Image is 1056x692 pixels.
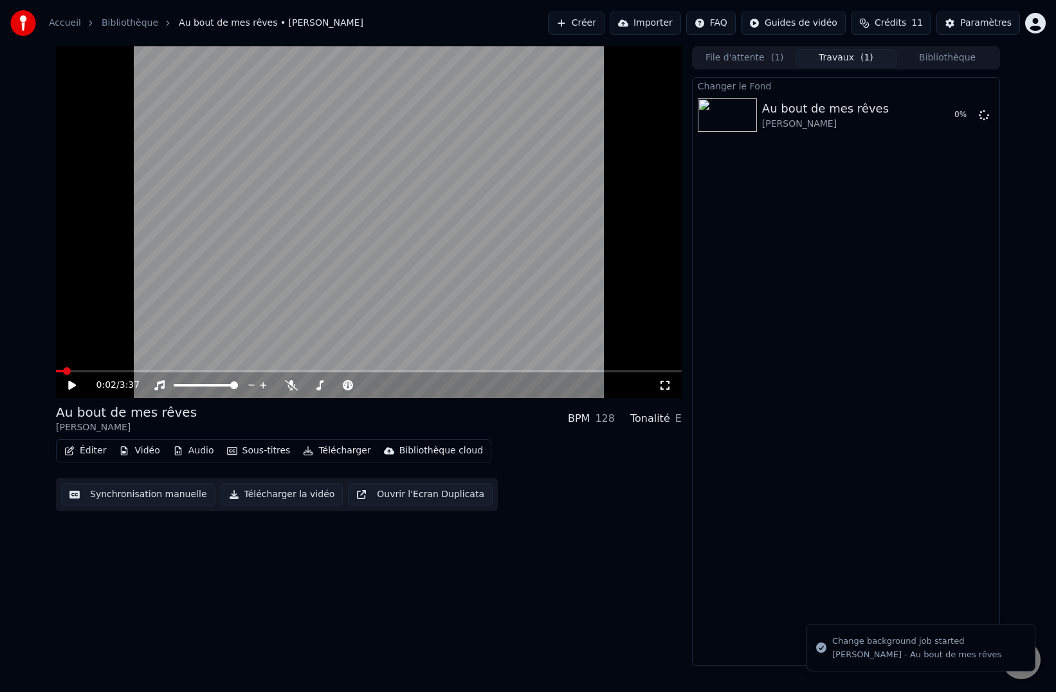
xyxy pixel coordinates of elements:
button: Télécharger la vidéo [221,483,343,506]
button: Télécharger [298,442,376,460]
button: Sous-titres [222,442,296,460]
div: Tonalité [630,411,670,426]
button: Importer [610,12,681,35]
button: Synchronisation manuelle [61,483,215,506]
button: Paramètres [936,12,1020,35]
div: E [675,411,682,426]
div: [PERSON_NAME] [762,118,889,131]
button: Travaux [796,49,897,68]
div: [PERSON_NAME] [56,421,197,434]
button: Crédits11 [851,12,931,35]
a: Bibliothèque [102,17,158,30]
button: Créer [548,12,605,35]
div: 0 % [954,110,974,120]
div: Bibliothèque cloud [399,444,483,457]
div: Au bout de mes rêves [56,403,197,421]
span: 11 [911,17,923,30]
a: Accueil [49,17,81,30]
button: Vidéo [114,442,165,460]
span: 0:02 [96,379,116,392]
span: Crédits [875,17,906,30]
div: BPM [568,411,590,426]
button: Éditer [59,442,111,460]
div: / [96,379,127,392]
button: Bibliothèque [897,49,998,68]
div: Au bout de mes rêves [762,100,889,118]
button: File d'attente [694,49,796,68]
span: ( 1 ) [860,51,873,64]
button: Ouvrir l'Ecran Duplicata [348,483,493,506]
div: 128 [595,411,615,426]
span: Au bout de mes rêves • [PERSON_NAME] [179,17,363,30]
button: FAQ [686,12,736,35]
button: Guides de vidéo [741,12,846,35]
div: Paramètres [960,17,1012,30]
div: Change background job started [832,635,1001,648]
nav: breadcrumb [49,17,363,30]
div: Changer le Fond [693,78,999,93]
img: youka [10,10,36,36]
span: 3:37 [120,379,140,392]
div: [PERSON_NAME] - Au bout de mes rêves [832,649,1001,660]
button: Audio [168,442,219,460]
span: ( 1 ) [771,51,784,64]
